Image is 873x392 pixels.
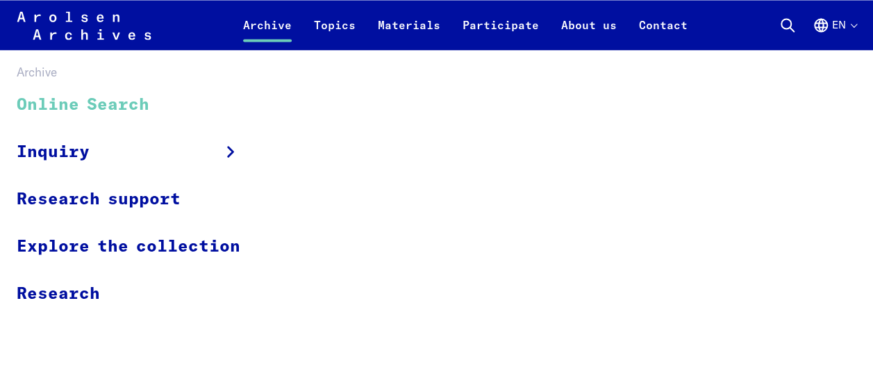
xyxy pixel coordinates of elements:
a: About us [550,17,628,50]
nav: Primary [232,8,699,42]
a: Online Search [17,81,258,128]
span: Inquiry [17,139,90,164]
a: Research support [17,175,258,222]
a: Materials [367,17,451,50]
a: Explore the collection [17,222,258,270]
a: Participate [451,17,550,50]
a: Inquiry [17,128,258,175]
a: Archive [232,17,303,50]
a: Research [17,270,258,316]
ul: Archive [17,81,258,316]
a: Topics [303,17,367,50]
button: English, language selection [813,17,856,50]
a: Contact [628,17,699,50]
